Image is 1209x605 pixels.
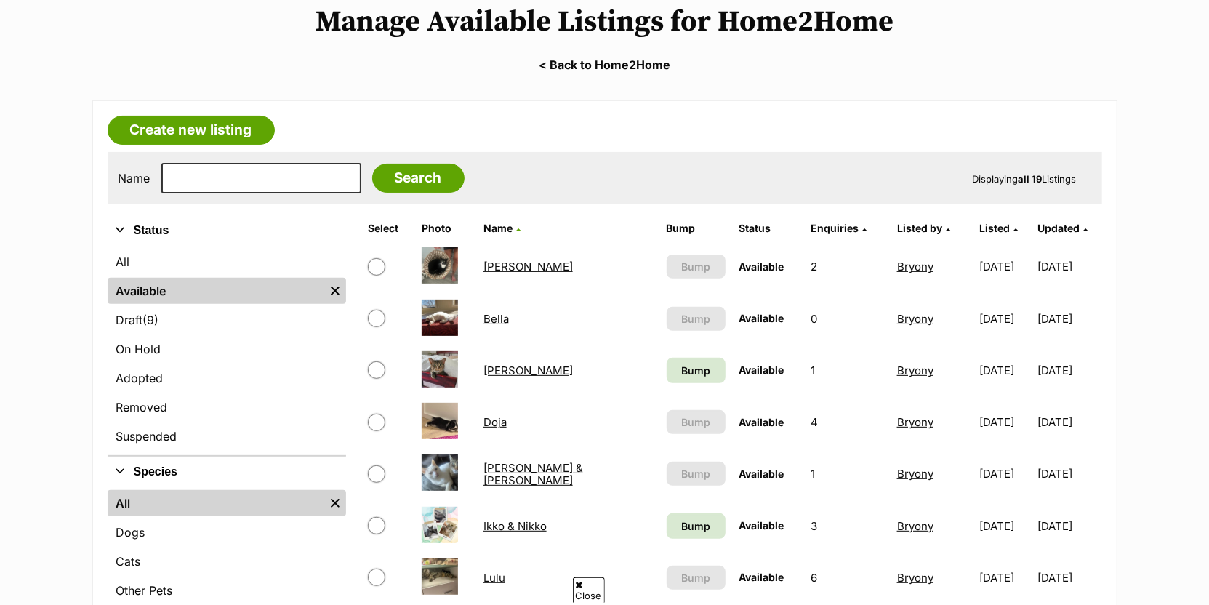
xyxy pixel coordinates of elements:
[108,548,346,574] a: Cats
[973,294,1036,344] td: [DATE]
[897,571,933,585] a: Bryony
[667,307,726,331] button: Bump
[739,519,784,532] span: Available
[1019,173,1043,185] strong: all 19
[739,571,784,583] span: Available
[739,364,784,376] span: Available
[806,553,890,603] td: 6
[1037,553,1100,603] td: [DATE]
[483,222,513,234] span: Name
[681,311,710,326] span: Bump
[143,311,159,329] span: (9)
[806,501,890,551] td: 3
[979,222,1010,234] span: Listed
[667,513,726,539] a: Bump
[108,221,346,240] button: Status
[739,312,784,324] span: Available
[1037,501,1100,551] td: [DATE]
[806,345,890,396] td: 1
[573,577,605,603] span: Close
[483,461,583,487] a: [PERSON_NAME] & [PERSON_NAME]
[1037,397,1100,447] td: [DATE]
[119,172,150,185] label: Name
[483,415,507,429] a: Doja
[897,415,933,429] a: Bryony
[897,260,933,273] a: Bryony
[1037,449,1100,499] td: [DATE]
[1037,241,1100,292] td: [DATE]
[108,462,346,481] button: Species
[1037,222,1088,234] a: Updated
[806,241,890,292] td: 2
[897,312,933,326] a: Bryony
[806,449,890,499] td: 1
[973,241,1036,292] td: [DATE]
[681,518,710,534] span: Bump
[108,307,346,333] a: Draft
[324,490,346,516] a: Remove filter
[973,501,1036,551] td: [DATE]
[979,222,1018,234] a: Listed
[108,116,275,145] a: Create new listing
[362,217,414,240] th: Select
[1037,345,1100,396] td: [DATE]
[483,260,573,273] a: [PERSON_NAME]
[667,566,726,590] button: Bump
[681,363,710,378] span: Bump
[806,294,890,344] td: 0
[681,570,710,585] span: Bump
[739,468,784,480] span: Available
[661,217,731,240] th: Bump
[108,365,346,391] a: Adopted
[667,462,726,486] button: Bump
[681,259,710,274] span: Bump
[811,222,867,234] a: Enquiries
[667,255,726,279] button: Bump
[973,345,1036,396] td: [DATE]
[108,423,346,449] a: Suspended
[108,490,324,516] a: All
[108,246,346,455] div: Status
[897,364,933,377] a: Bryony
[811,222,859,234] span: translation missing: en.admin.listings.index.attributes.enquiries
[108,336,346,362] a: On Hold
[897,519,933,533] a: Bryony
[1037,222,1080,234] span: Updated
[483,222,521,234] a: Name
[1037,294,1100,344] td: [DATE]
[108,249,346,275] a: All
[739,260,784,273] span: Available
[739,416,784,428] span: Available
[324,278,346,304] a: Remove filter
[483,312,509,326] a: Bella
[372,164,465,193] input: Search
[483,519,547,533] a: Ikko & Nikko
[108,577,346,604] a: Other Pets
[806,397,890,447] td: 4
[108,519,346,545] a: Dogs
[973,449,1036,499] td: [DATE]
[973,553,1036,603] td: [DATE]
[667,410,726,434] button: Bump
[108,394,346,420] a: Removed
[483,364,573,377] a: [PERSON_NAME]
[897,467,933,481] a: Bryony
[897,222,942,234] span: Listed by
[681,466,710,481] span: Bump
[681,414,710,430] span: Bump
[483,571,505,585] a: Lulu
[108,278,324,304] a: Available
[667,358,726,383] a: Bump
[416,217,475,240] th: Photo
[973,397,1036,447] td: [DATE]
[973,173,1077,185] span: Displaying Listings
[733,217,803,240] th: Status
[897,222,950,234] a: Listed by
